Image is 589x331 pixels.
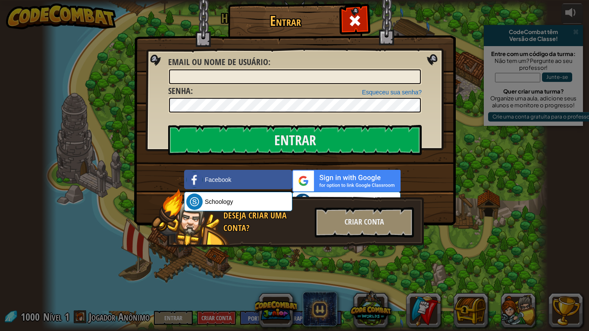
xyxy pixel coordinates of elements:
div: Criar Conta [315,207,414,237]
h1: Entrar [230,13,340,28]
span: Schoology [205,197,233,206]
img: gplus_sso_button2.svg [292,170,401,192]
label: : [168,56,270,69]
input: Entrar [168,125,422,155]
div: Deseja Criar uma Conta? [223,209,310,234]
a: Esqueceu sua senha? [362,89,422,96]
label: : [168,85,193,97]
span: Facebook [205,175,231,184]
img: facebook_small.png [186,172,203,188]
span: Email ou nome de usuário [168,56,268,68]
span: Senha [168,85,191,97]
img: schoology.png [186,194,203,210]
